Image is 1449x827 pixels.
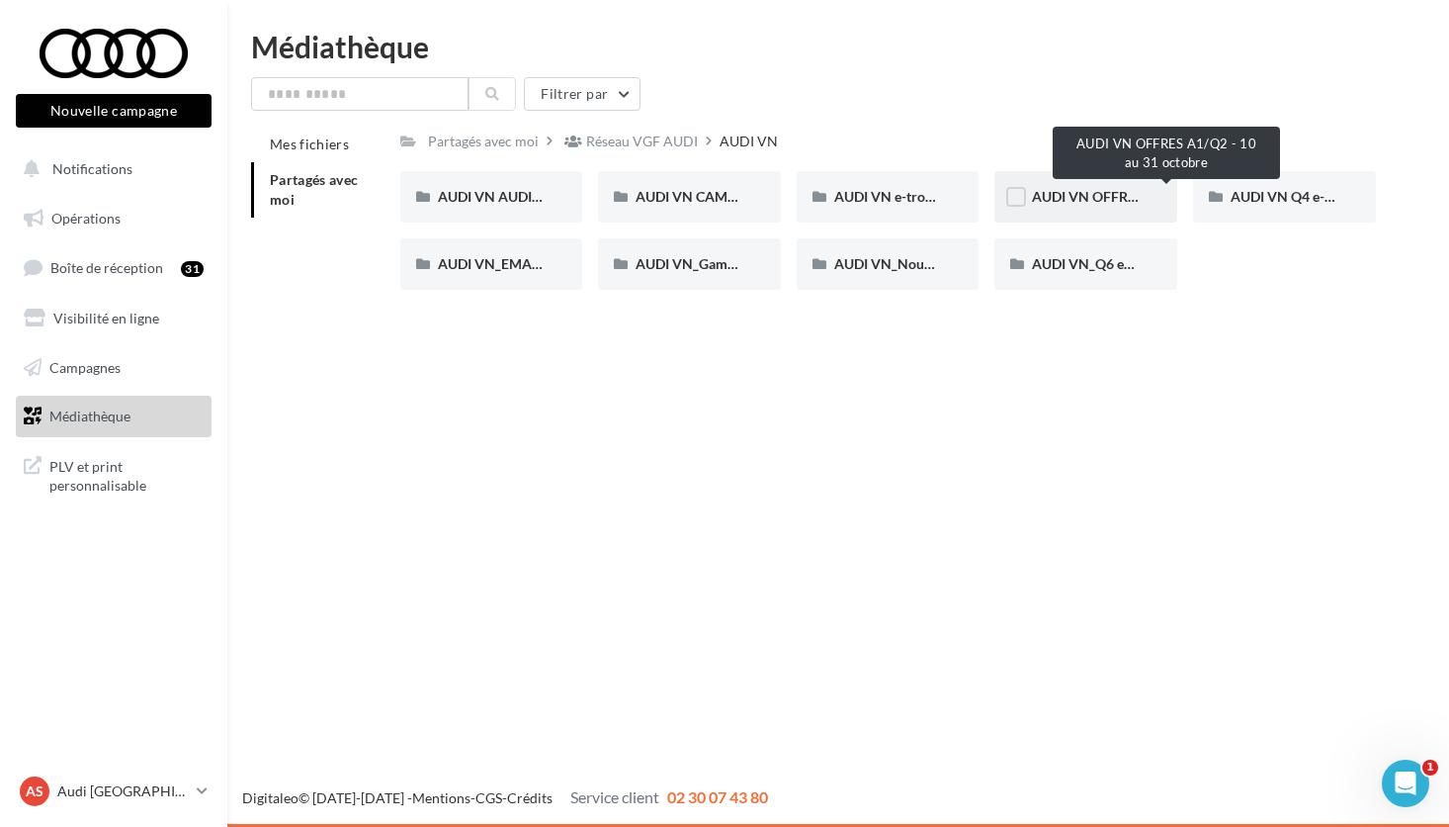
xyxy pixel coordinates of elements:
span: Service client [570,787,659,806]
span: AUDI VN_Nouvelle A6 e-tron [834,255,1015,272]
a: Campagnes [12,347,215,389]
span: 1 [1422,760,1438,776]
a: Opérations [12,198,215,239]
div: AUDI VN [720,132,778,151]
span: PLV et print personnalisable [49,453,204,496]
a: Boîte de réception31 [12,246,215,289]
iframe: Intercom live chat [1382,760,1429,807]
div: Médiathèque [251,32,1425,61]
a: AS Audi [GEOGRAPHIC_DATA] [16,773,212,810]
a: Médiathèque [12,396,215,437]
a: Mentions [412,789,470,806]
span: AUDI VN_EMAILS COMMANDES [438,255,645,272]
span: 02 30 07 43 80 [667,787,768,806]
span: © [DATE]-[DATE] - - - [242,789,768,806]
span: AUDI VN_Q6 e-tron [1032,255,1155,272]
a: PLV et print personnalisable [12,445,215,504]
span: AUDI VN AUDI Q2 [438,188,554,205]
span: Notifications [52,160,132,177]
span: Campagnes [49,358,121,375]
span: Visibilité en ligne [53,310,159,326]
div: Partagés avec moi [428,132,539,151]
span: AUDI VN e-tron GT [834,188,954,205]
span: Opérations [51,210,121,227]
span: AS [26,781,43,801]
button: Filtrer par [524,77,640,111]
span: Partagés avec moi [270,171,359,208]
p: Audi [GEOGRAPHIC_DATA] [57,781,189,801]
span: AUDI VN OFFRES A1/Q2 - 10 au 31 octobre [1032,188,1303,205]
a: CGS [475,789,502,806]
a: Visibilité en ligne [12,298,215,339]
div: AUDI VN OFFRES A1/Q2 - 10 au 31 octobre [1053,127,1280,179]
span: Mes fichiers [270,136,349,152]
div: Réseau VGF AUDI [586,132,698,151]
button: Notifications [12,148,208,190]
div: 31 [181,261,204,277]
span: AUDI VN_Gamme Q8 e-tron [636,255,810,272]
span: Boîte de réception [50,259,163,276]
button: Nouvelle campagne [16,94,212,128]
span: Médiathèque [49,408,130,424]
a: Digitaleo [242,789,298,806]
a: Crédits [507,789,553,806]
span: AUDI VN CAMPAGNE HYBRIDE RECHARGEABLE [636,188,946,205]
span: AUDI VN Q4 e-tron sans offre [1231,188,1414,205]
